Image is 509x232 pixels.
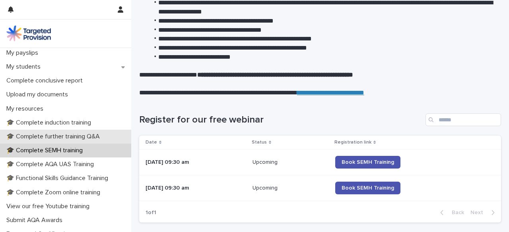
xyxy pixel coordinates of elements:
[3,147,89,154] p: 🎓 Complete SEMH training
[253,157,279,166] p: Upcoming
[253,183,279,192] p: Upcoming
[335,182,400,194] a: Book SEMH Training
[139,150,501,175] tr: [DATE] 09:30 amUpcomingUpcoming Book SEMH Training
[470,210,488,215] span: Next
[3,49,45,57] p: My payslips
[3,161,100,168] p: 🎓 Complete AQA UAS Training
[3,77,89,84] p: Complete conclusive report
[3,133,106,140] p: 🎓 Complete further training Q&A
[3,119,97,127] p: 🎓 Complete induction training
[342,185,394,191] span: Book SEMH Training
[146,185,246,192] p: [DATE] 09:30 am
[3,203,96,210] p: View our free Youtube training
[146,159,246,166] p: [DATE] 09:30 am
[447,210,464,215] span: Back
[3,63,47,71] p: My students
[3,91,74,98] p: Upload my documents
[334,138,371,147] p: Registration link
[139,203,163,222] p: 1 of 1
[3,189,107,196] p: 🎓 Complete Zoom online training
[6,25,51,41] img: M5nRWzHhSzIhMunXDL62
[335,156,400,169] a: Book SEMH Training
[467,209,501,216] button: Next
[342,159,394,165] span: Book SEMH Training
[425,113,501,126] input: Search
[434,209,467,216] button: Back
[3,174,115,182] p: 🎓 Functional Skills Guidance Training
[3,105,50,113] p: My resources
[146,138,157,147] p: Date
[139,175,501,201] tr: [DATE] 09:30 amUpcomingUpcoming Book SEMH Training
[252,138,267,147] p: Status
[3,217,69,224] p: Submit AQA Awards
[139,114,422,126] h1: Register for our free webinar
